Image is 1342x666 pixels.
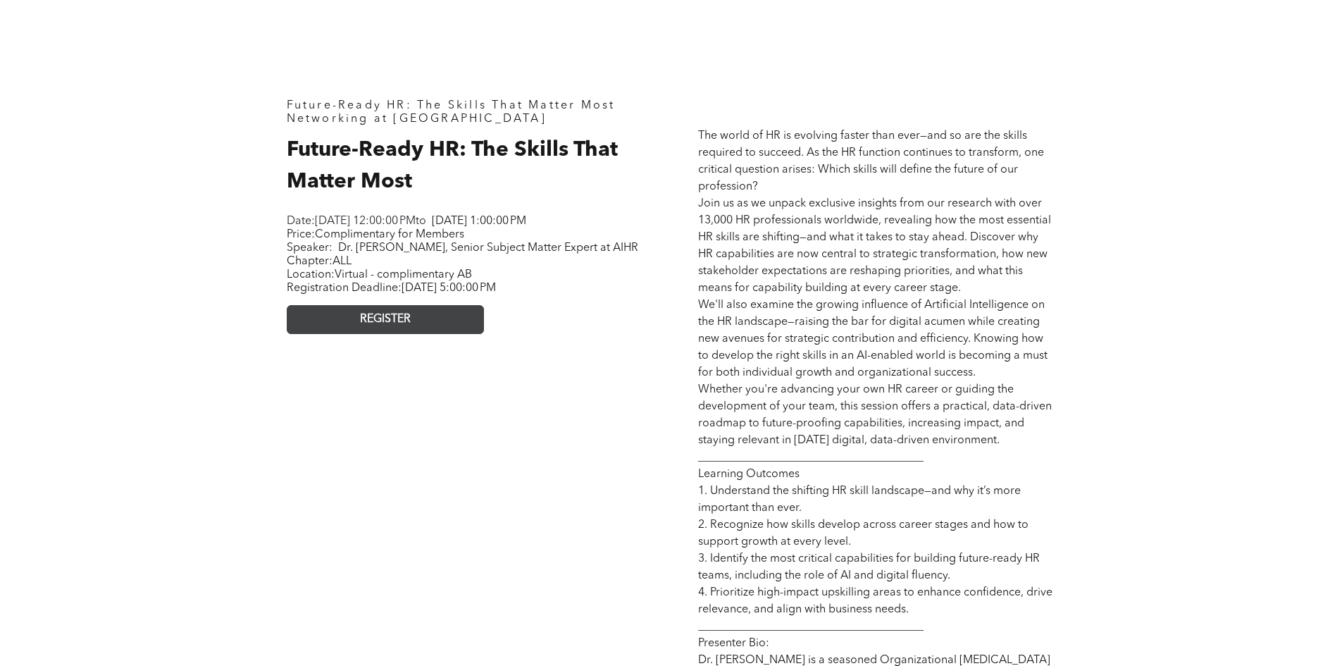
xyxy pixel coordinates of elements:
[402,283,496,294] span: [DATE] 5:00:00 PM
[315,229,464,240] span: Complimentary for Members
[287,305,484,334] a: REGISTER
[287,256,352,267] span: Chapter:
[287,229,464,240] span: Price:
[333,256,352,267] span: ALL
[360,313,411,326] span: REGISTER
[287,113,547,125] span: Networking at [GEOGRAPHIC_DATA]
[335,269,472,280] span: Virtual - complimentary AB
[287,269,496,294] span: Location: Registration Deadline:
[338,242,638,254] span: Dr. [PERSON_NAME], Senior Subject Matter Expert at AIHR
[432,216,526,227] span: [DATE] 1:00:00 PM
[287,242,333,254] span: Speaker:
[287,140,618,192] span: Future-Ready HR: The Skills That Matter Most
[287,216,426,227] span: Date: to
[315,216,416,227] span: [DATE] 12:00:00 PM
[287,100,616,111] span: Future-Ready HR: The Skills That Matter Most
